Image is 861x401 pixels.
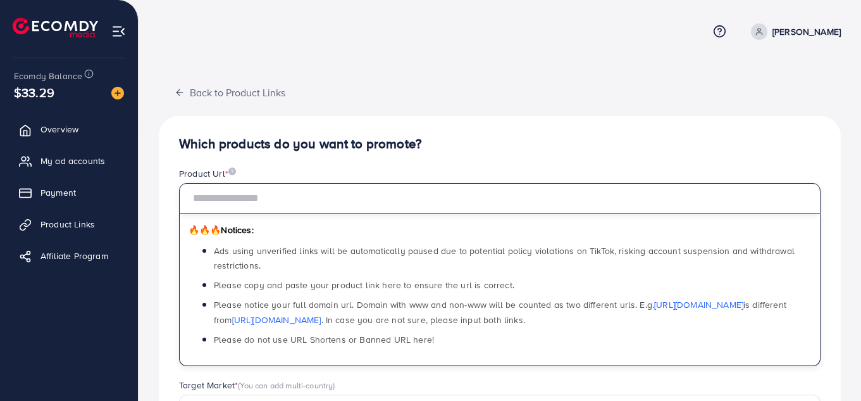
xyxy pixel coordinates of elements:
a: Product Links [9,212,128,237]
span: Payment [40,186,76,199]
span: (You can add multi-country) [238,379,335,391]
iframe: Chat [807,344,852,391]
span: My ad accounts [40,155,105,167]
img: image [228,167,236,175]
label: Product Url [179,167,236,180]
span: Product Links [40,218,95,231]
img: logo [13,18,98,37]
span: $33.29 [14,83,54,101]
span: Overview [40,123,78,136]
img: image [111,87,124,99]
a: [URL][DOMAIN_NAME] [654,298,743,311]
a: Overview [9,117,128,142]
h4: Which products do you want to promote? [179,136,821,152]
a: My ad accounts [9,148,128,174]
button: Back to Product Links [159,79,301,106]
span: Please notice your full domain url. Domain with www and non-www will be counted as two different ... [214,298,786,326]
img: menu [111,24,126,39]
a: [PERSON_NAME] [746,23,841,40]
span: 🔥🔥🔥 [189,224,221,236]
span: Please copy and paste your product link here to ensure the url is correct. [214,279,514,291]
span: Affiliate Program [40,250,108,262]
span: Notices: [189,224,254,236]
span: Please do not use URL Shortens or Banned URL here! [214,333,434,346]
p: [PERSON_NAME] [772,24,841,39]
a: Payment [9,180,128,205]
label: Target Market [179,379,335,391]
span: Ads using unverified links will be automatically paused due to potential policy violations on Tik... [214,245,795,272]
a: Affiliate Program [9,243,128,269]
a: [URL][DOMAIN_NAME] [232,314,321,326]
span: Ecomdy Balance [14,70,82,82]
